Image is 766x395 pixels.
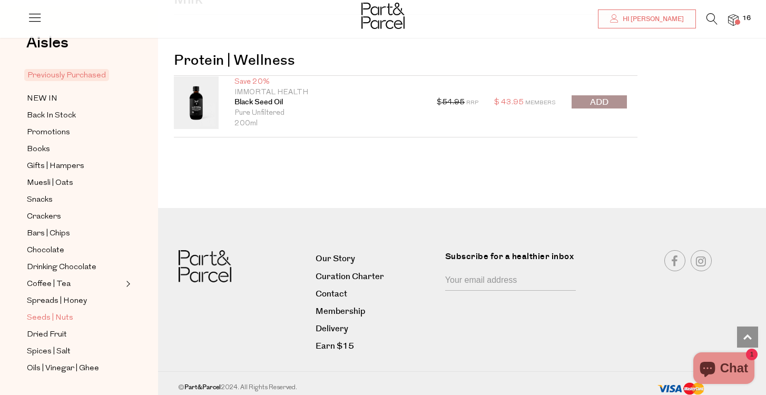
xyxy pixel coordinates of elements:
[27,194,53,206] span: Snacks
[525,100,556,106] span: Members
[27,177,73,190] span: Muesli | Oats
[445,271,576,291] input: Your email address
[494,98,499,106] span: $
[24,69,109,81] span: Previously Purchased
[27,110,76,122] span: Back In Stock
[27,193,123,206] a: Snacks
[27,244,123,257] a: Chocolate
[27,93,57,105] span: NEW IN
[234,108,421,118] p: Pure Unfiltered
[184,383,221,392] b: Part&Parcel
[27,143,123,156] a: Books
[27,227,123,240] a: Bars | Chips
[27,261,96,274] span: Drinking Chocolate
[27,362,99,375] span: Oils | Vinegar | Ghee
[316,252,437,266] a: Our Story
[316,322,437,336] a: Delivery
[501,98,524,106] span: 43.95
[26,35,68,61] a: Aisles
[27,328,123,341] a: Dried Fruit
[316,287,437,301] a: Contact
[123,278,131,290] button: Expand/Collapse Coffee | Tea
[27,143,50,156] span: Books
[27,261,123,274] a: Drinking Chocolate
[27,311,123,324] a: Seeds | Nuts
[179,382,592,393] div: © 2024. All Rights Reserved.
[728,14,739,25] a: 16
[27,294,123,308] a: Spreads | Honey
[234,118,421,129] p: 200ml
[27,160,123,173] a: Gifts | Hampers
[27,109,123,122] a: Back In Stock
[27,210,123,223] a: Crackers
[361,3,405,29] img: Part&Parcel
[234,77,421,87] p: Save 20%
[740,14,753,23] span: 16
[27,329,67,341] span: Dried Fruit
[27,69,123,82] a: Previously Purchased
[27,92,123,105] a: NEW IN
[27,312,73,324] span: Seeds | Nuts
[27,278,123,291] a: Coffee | Tea
[27,160,84,173] span: Gifts | Hampers
[316,304,437,319] a: Membership
[27,176,123,190] a: Muesli | Oats
[27,278,71,291] span: Coffee | Tea
[690,352,758,387] inbox-online-store-chat: Shopify online store chat
[442,98,465,106] s: 54.95
[26,31,68,54] span: Aisles
[179,250,231,282] img: Part&Parcel
[437,98,442,106] span: $
[27,295,87,308] span: Spreads | Honey
[234,87,421,98] p: Immortal Health
[316,270,437,284] a: Curation Charter
[27,345,123,358] a: Spices | Salt
[27,126,70,139] span: Promotions
[234,97,421,108] a: Black Seed Oil
[27,228,70,240] span: Bars | Chips
[466,100,478,106] span: RRP
[27,244,64,257] span: Chocolate
[620,15,684,24] span: Hi [PERSON_NAME]
[27,345,71,358] span: Spices | Salt
[27,211,61,223] span: Crackers
[27,126,123,139] a: Promotions
[445,250,582,271] label: Subscribe for a healthier inbox
[174,38,637,76] h2: Protein | Wellness
[598,9,696,28] a: Hi [PERSON_NAME]
[27,362,123,375] a: Oils | Vinegar | Ghee
[316,339,437,353] a: Earn $15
